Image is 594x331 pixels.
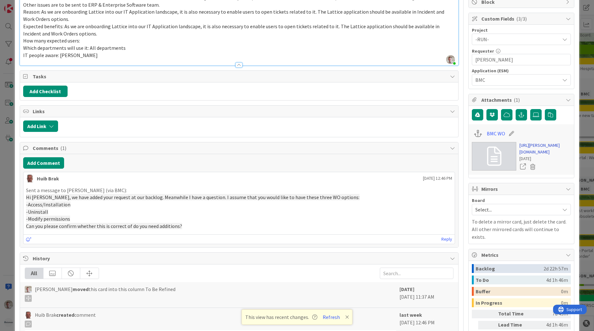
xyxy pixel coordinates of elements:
[23,23,440,37] span: Expected benefits: As we are onboarding Lattice into our IT Application landscape, it is also nec...
[481,251,563,259] span: Metrics
[546,276,568,284] div: 4d 1h 46m
[472,68,571,73] div: Application (ESM)
[33,144,447,152] span: Comments
[399,285,453,304] div: [DATE] 11:37 AM
[441,235,452,243] a: Reply
[498,310,533,318] div: Total Time
[56,312,74,318] b: created
[23,9,445,22] span: Reason: As we are onboarding Lattice into our IT Application landscape, it is also necessary to e...
[26,194,360,200] span: Hi [PERSON_NAME], we have added your request at our backlog. Meanwhile I have a question. I assum...
[476,287,561,296] div: Buffer
[516,16,527,22] span: ( 3/3 )
[475,75,557,84] span: BMC
[37,175,59,182] div: Huib Brak
[23,37,80,44] span: How many expected users:
[399,312,422,318] b: last week
[481,96,563,104] span: Attachments
[23,120,58,132] button: Add Link
[26,216,70,222] span: -Modify permissions
[33,107,447,115] span: Links
[446,55,455,64] img: e240dyeMCXgl8MSCC3KbjoRZrAa6nczt.jpg
[519,155,571,162] div: [DATE]
[245,313,317,321] span: This view has recent changes.
[476,298,561,307] div: In Progress
[26,187,452,194] p: Sent a message to [PERSON_NAME] (via BMC):
[26,223,182,229] span: Can you please confirm whether this is correct of do you need additions?
[481,15,563,23] span: Custom Fields
[399,286,414,292] b: [DATE]
[33,73,447,80] span: Tasks
[476,276,546,284] div: To Do
[472,218,571,241] p: To delete a mirror card, just delete the card. All other mirrored cards will continue to exists.
[472,28,571,32] div: Project
[544,264,568,273] div: 2d 22h 57m
[380,268,453,279] input: Search...
[26,201,70,208] span: -Access/Installation
[536,321,568,329] div: 4d 1h 46m
[13,1,29,9] span: Support
[514,97,520,103] span: ( 1 )
[519,163,526,171] a: Open
[25,286,32,293] img: Rd
[23,157,64,169] button: Add Comment
[25,312,32,319] img: HB
[536,310,568,318] div: 7d 43m
[23,86,68,97] button: Add Checklist
[23,45,126,51] span: Which departments will use it: All departments
[561,298,568,307] div: 0m
[423,175,452,182] span: [DATE] 12:46 PM
[23,52,98,58] span: IT people aware: [PERSON_NAME]
[60,145,66,151] span: ( 1 )
[476,264,544,273] div: Backlog
[475,205,557,214] span: Select...
[73,286,89,292] b: moved
[472,198,485,203] span: Board
[35,311,96,328] span: Huib Brak comment
[33,255,447,262] span: History
[487,130,505,137] a: BMC WO
[320,313,342,321] button: Refresh
[481,185,563,193] span: Mirrors
[561,287,568,296] div: 0m
[472,48,494,54] label: Requester
[519,142,571,155] a: [URL][PERSON_NAME][DOMAIN_NAME]
[35,285,175,302] span: [PERSON_NAME] this card into this column To Be Refined
[26,209,48,215] span: -Uninstall
[498,321,533,329] div: Lead Time
[26,175,34,182] img: HB
[25,268,43,279] div: All
[475,35,557,44] span: -RUN-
